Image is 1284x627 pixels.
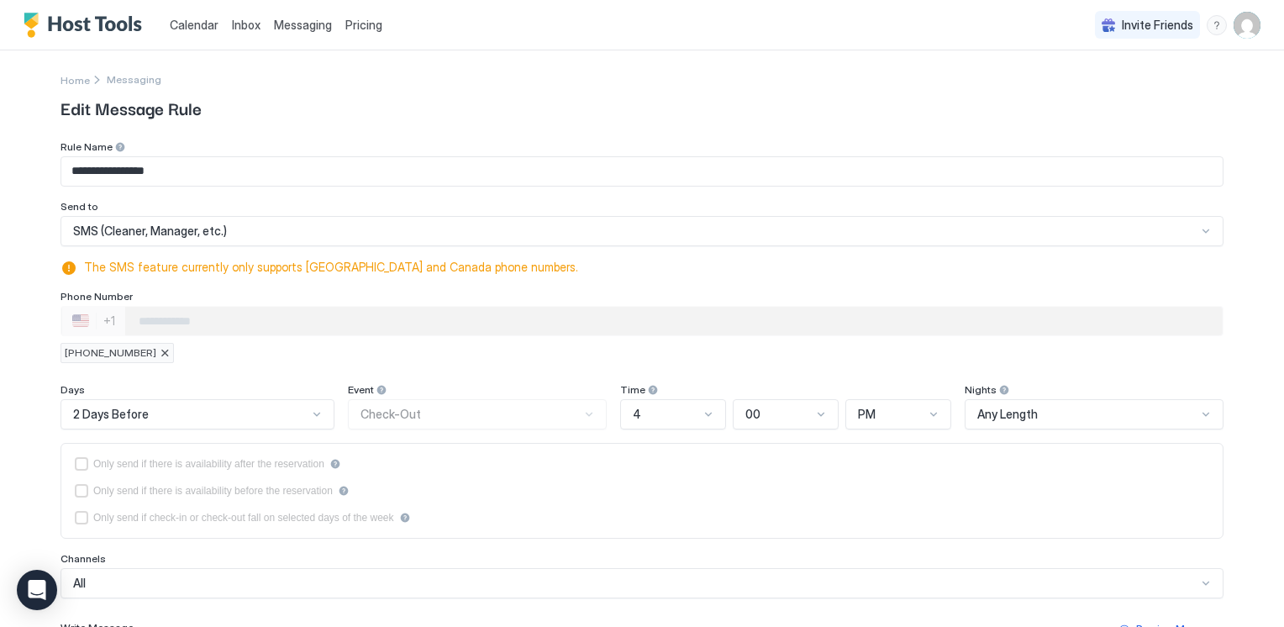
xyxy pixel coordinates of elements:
[61,383,85,396] span: Days
[61,74,90,87] span: Home
[62,307,125,335] div: Countries button
[93,485,333,497] div: Only send if there is availability before the reservation
[745,407,760,422] span: 00
[65,345,156,361] span: [PHONE_NUMBER]
[107,73,161,86] div: Breadcrumb
[1234,12,1260,39] div: User profile
[61,71,90,88] a: Home
[977,407,1038,422] span: Any Length
[72,311,89,331] div: 🇺🇸
[61,95,1223,120] span: Edit Message Rule
[73,576,86,591] span: All
[107,73,161,86] span: Messaging
[75,511,1209,524] div: isLimited
[93,512,394,524] div: Only send if check-in or check-out fall on selected days of the week
[170,18,218,32] span: Calendar
[73,224,227,239] span: SMS (Cleaner, Manager, etc.)
[93,458,324,470] div: Only send if there is availability after the reservation
[75,457,1209,471] div: afterReservation
[965,383,997,396] span: Nights
[1122,18,1193,33] span: Invite Friends
[125,306,1222,336] input: Phone Number input
[1207,15,1227,35] div: menu
[232,16,260,34] a: Inbox
[274,18,332,32] span: Messaging
[345,18,382,33] span: Pricing
[61,157,1223,186] input: Input Field
[61,200,98,213] span: Send to
[17,570,57,610] div: Open Intercom Messenger
[73,407,149,422] span: 2 Days Before
[24,13,150,38] a: Host Tools Logo
[858,407,876,422] span: PM
[348,383,374,396] span: Event
[61,71,90,88] div: Breadcrumb
[620,383,645,396] span: Time
[232,18,260,32] span: Inbox
[274,16,332,34] a: Messaging
[84,260,1217,275] span: The SMS feature currently only supports [GEOGRAPHIC_DATA] and Canada phone numbers.
[61,140,113,153] span: Rule Name
[633,407,641,422] span: 4
[61,552,106,565] span: Channels
[61,290,133,303] span: Phone Number
[103,313,115,329] div: +1
[170,16,218,34] a: Calendar
[75,484,1209,498] div: beforeReservation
